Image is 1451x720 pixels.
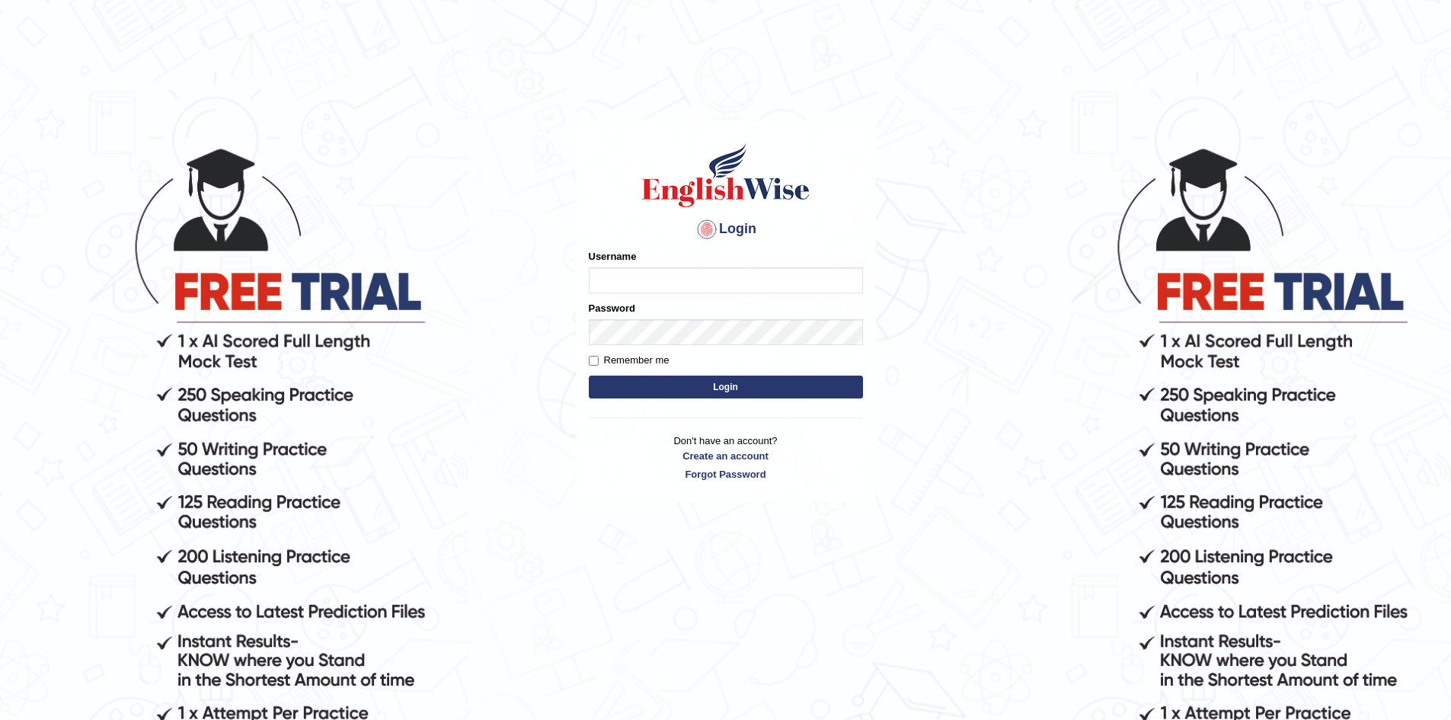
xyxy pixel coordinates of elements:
a: Forgot Password [589,467,863,482]
label: Remember me [589,353,670,368]
h4: Login [589,217,863,242]
a: Create an account [589,449,863,463]
img: Logo of English Wise sign in for intelligent practice with AI [639,141,813,210]
p: Don't have an account? [589,434,863,481]
label: Password [589,301,635,315]
label: Username [589,249,637,264]
input: Remember me [589,356,599,366]
button: Login [589,376,863,398]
